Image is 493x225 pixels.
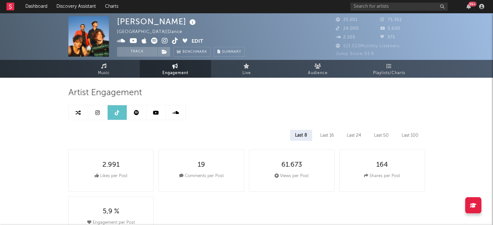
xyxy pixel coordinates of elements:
[192,38,203,46] button: Edit
[275,172,309,180] div: Views per Post
[179,172,224,180] div: Comments per Post
[95,172,127,180] div: Likes per Post
[336,18,358,22] span: 25.501
[373,69,405,77] span: Playlists/Charts
[397,130,423,141] div: Last 100
[336,52,374,56] span: Jump Score: 93.9
[242,69,251,77] span: Live
[140,60,211,78] a: Engagement
[103,208,119,216] div: 5,9 %
[117,28,190,36] div: [GEOGRAPHIC_DATA] | Dance
[342,130,366,141] div: Last 24
[281,161,302,169] div: 61.673
[315,130,339,141] div: Last 16
[182,48,207,56] span: Benchmark
[173,47,211,57] a: Benchmark
[198,161,205,169] div: 19
[468,2,476,6] div: 99 +
[222,50,241,54] span: Summary
[364,172,400,180] div: Shares per Post
[350,3,448,11] input: Search for artists
[336,35,355,39] span: 2.205
[380,18,402,22] span: 75.361
[354,60,425,78] a: Playlists/Charts
[211,60,282,78] a: Live
[102,161,120,169] div: 2.991
[214,47,245,57] button: Summary
[98,69,110,77] span: Music
[68,60,140,78] a: Music
[308,69,328,77] span: Audience
[380,27,400,31] span: 5.600
[290,130,312,141] div: Last 8
[376,161,388,169] div: 164
[336,44,400,48] span: 521.023 Monthly Listeners
[68,89,142,97] span: Artist Engagement
[466,4,471,9] button: 99+
[282,60,354,78] a: Audience
[117,16,197,27] div: [PERSON_NAME]
[380,35,395,39] span: 375
[162,69,188,77] span: Engagement
[336,27,359,31] span: 24.000
[369,130,393,141] div: Last 50
[117,47,158,57] button: Track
